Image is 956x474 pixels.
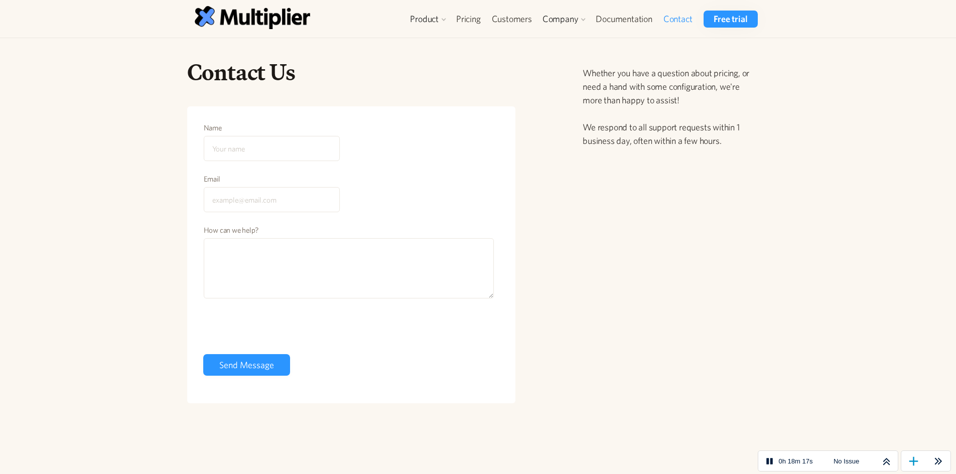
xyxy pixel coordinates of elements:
input: example@email.com [204,187,340,212]
a: Free trial [704,11,757,28]
label: Name [204,123,340,133]
a: Customers [486,11,537,28]
h1: Contact Us [187,58,516,86]
p: Whether you have a question about pricing, or need a hand with some configuration, we're more tha... [583,66,759,147]
input: Send Message [203,354,290,376]
input: Your name [204,136,340,161]
iframe: reCAPTCHA [203,311,356,350]
a: Documentation [590,11,657,28]
div: Company [542,13,579,25]
div: Product [405,11,451,28]
a: Contact [658,11,698,28]
div: Company [537,11,591,28]
label: Email [204,174,340,184]
label: How can we help? [204,225,494,235]
div: Product [410,13,439,25]
a: Pricing [451,11,486,28]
